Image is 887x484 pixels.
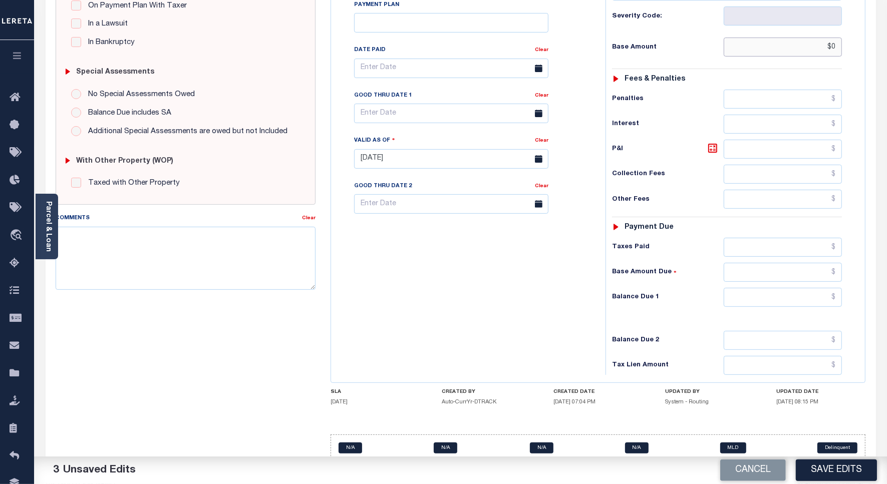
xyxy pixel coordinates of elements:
input: $ [724,263,842,282]
input: Enter Date [354,194,548,214]
button: Save Edits [796,459,877,481]
h6: Interest [612,120,724,128]
label: No Special Assessments Owed [83,89,195,101]
input: $ [724,288,842,307]
h4: CREATED DATE [553,389,643,395]
label: In a Lawsuit [83,19,128,30]
h6: Penalties [612,95,724,103]
label: Valid as Of [354,136,395,145]
input: $ [724,238,842,257]
span: [DATE] [331,399,348,405]
h4: CREATED BY [442,389,531,395]
h6: Other Fees [612,196,724,204]
label: In Bankruptcy [83,37,135,49]
input: $ [724,331,842,350]
span: Unsaved Edits [63,465,136,475]
h6: Balance Due 1 [612,293,724,301]
span: 3 [53,465,59,475]
label: Good Thru Date 2 [354,182,412,191]
a: N/A [434,442,457,453]
h5: Auto-CurrYr-DTRACK [442,399,531,405]
h6: Taxes Paid [612,243,724,251]
label: Payment Plan [354,1,399,10]
h6: with Other Property (WOP) [76,157,173,166]
input: $ [724,165,842,184]
label: On Payment Plan With Taxer [83,1,187,12]
input: Enter Date [354,149,548,169]
a: MLD [720,442,746,453]
h6: Base Amount Due [612,268,724,276]
h5: System - Routing [665,399,754,405]
label: Taxed with Other Property [83,178,180,189]
input: $ [724,356,842,375]
label: Good Thru Date 1 [354,92,412,100]
input: $ [724,90,842,109]
a: Clear [535,93,548,98]
input: $ [724,38,842,57]
label: Comments [56,214,90,223]
a: N/A [339,442,362,453]
a: Clear [535,184,548,189]
h6: P&I [612,142,724,156]
h6: Fees & Penalties [625,75,685,84]
input: $ [724,140,842,159]
h4: SLA [331,389,420,395]
h4: UPDATED DATE [776,389,865,395]
h6: Tax Lien Amount [612,361,724,369]
h6: Collection Fees [612,170,724,178]
i: travel_explore [10,229,26,242]
input: Enter Date [354,104,548,123]
a: Parcel & Loan [45,201,52,252]
a: Clear [535,48,548,53]
a: N/A [530,442,553,453]
h6: Severity Code: [612,13,724,21]
h6: Balance Due 2 [612,336,724,344]
h5: [DATE] 07:04 PM [553,399,643,405]
h6: Special Assessments [76,68,154,77]
a: Clear [302,216,316,221]
a: Delinquent [817,442,857,453]
a: N/A [625,442,649,453]
a: Clear [535,138,548,143]
label: Date Paid [354,46,386,55]
input: $ [724,115,842,134]
h4: UPDATED BY [665,389,754,395]
h6: Payment due [625,223,674,232]
input: $ [724,190,842,209]
label: Additional Special Assessments are owed but not Included [83,126,287,138]
h6: Base Amount [612,44,724,52]
button: Cancel [720,459,786,481]
h5: [DATE] 08:15 PM [776,399,865,405]
input: Enter Date [354,59,548,78]
label: Balance Due includes SA [83,108,171,119]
